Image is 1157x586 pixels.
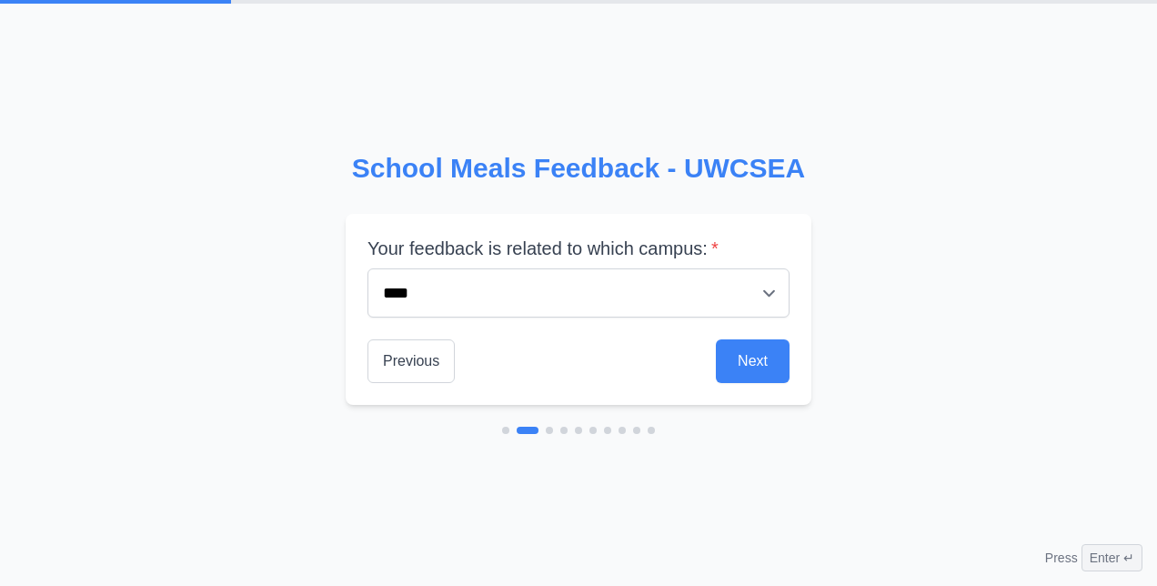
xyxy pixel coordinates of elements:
div: Press [1045,544,1142,571]
h2: School Meals Feedback - UWCSEA [346,152,811,185]
label: Your feedback is related to which campus: [367,236,790,261]
button: Previous [367,339,455,383]
span: Enter ↵ [1082,544,1142,571]
button: Next [716,339,790,383]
